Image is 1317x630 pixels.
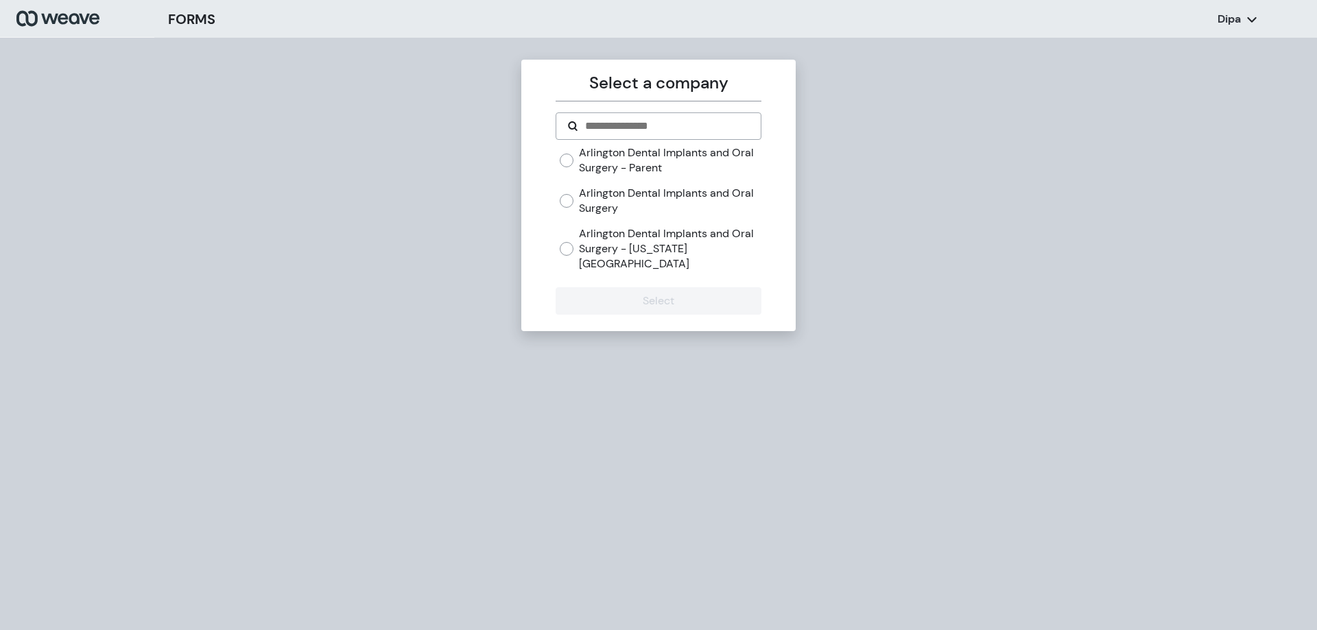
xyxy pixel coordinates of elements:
[579,226,761,271] label: Arlington Dental Implants and Oral Surgery - [US_STATE][GEOGRAPHIC_DATA]
[556,287,761,315] button: Select
[579,186,761,215] label: Arlington Dental Implants and Oral Surgery
[584,118,749,134] input: Search
[168,9,215,29] h3: FORMS
[579,145,761,175] label: Arlington Dental Implants and Oral Surgery - Parent
[556,71,761,95] p: Select a company
[1218,12,1241,27] p: Dipa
